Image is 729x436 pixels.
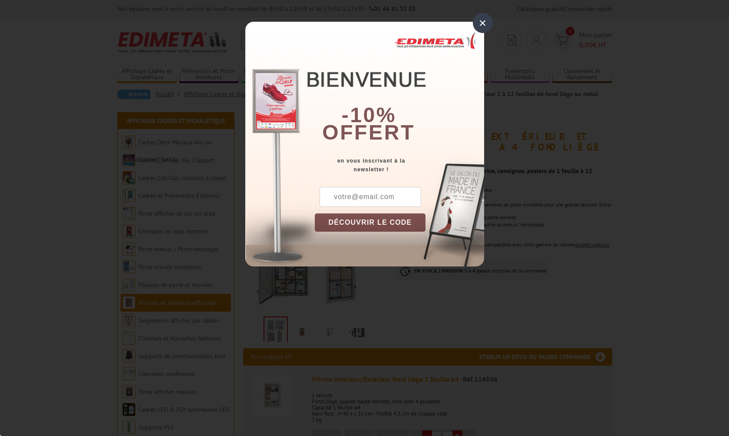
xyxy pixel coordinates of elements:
button: DÉCOUVRIR LE CODE [315,213,426,232]
font: offert [322,121,415,144]
input: votre@email.com [320,187,421,207]
div: × [473,13,493,33]
div: en vous inscrivant à la newsletter ! [315,156,484,174]
b: -10% [342,103,396,126]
